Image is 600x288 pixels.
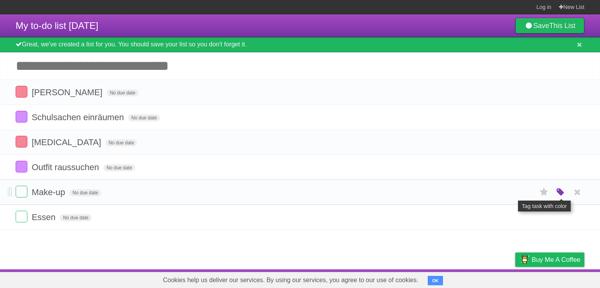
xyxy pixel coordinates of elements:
[428,276,443,285] button: OK
[32,212,57,222] span: Essen
[519,253,530,266] img: Buy me a coffee
[16,161,27,172] label: Done
[32,187,67,197] span: Make-up
[437,271,469,286] a: Developers
[515,252,584,267] a: Buy me a coffee
[16,20,98,31] span: My to-do list [DATE]
[32,112,126,122] span: Schulsachen einräumen
[32,137,103,147] span: [MEDICAL_DATA]
[105,139,137,146] span: No due date
[549,22,575,30] b: This List
[515,18,584,34] a: SaveThis List
[32,162,101,172] span: Outfit raussuchen
[104,164,135,171] span: No due date
[479,271,496,286] a: Terms
[16,111,27,123] label: Done
[535,271,584,286] a: Suggest a feature
[16,136,27,148] label: Done
[532,253,580,267] span: Buy me a coffee
[128,114,160,121] span: No due date
[32,87,104,97] span: [PERSON_NAME]
[537,186,552,199] label: Star task
[60,214,91,221] span: No due date
[505,271,525,286] a: Privacy
[16,211,27,222] label: Done
[16,186,27,197] label: Done
[411,271,428,286] a: About
[107,89,138,96] span: No due date
[155,272,426,288] span: Cookies help us deliver our services. By using our services, you agree to our use of cookies.
[16,86,27,98] label: Done
[70,189,101,196] span: No due date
